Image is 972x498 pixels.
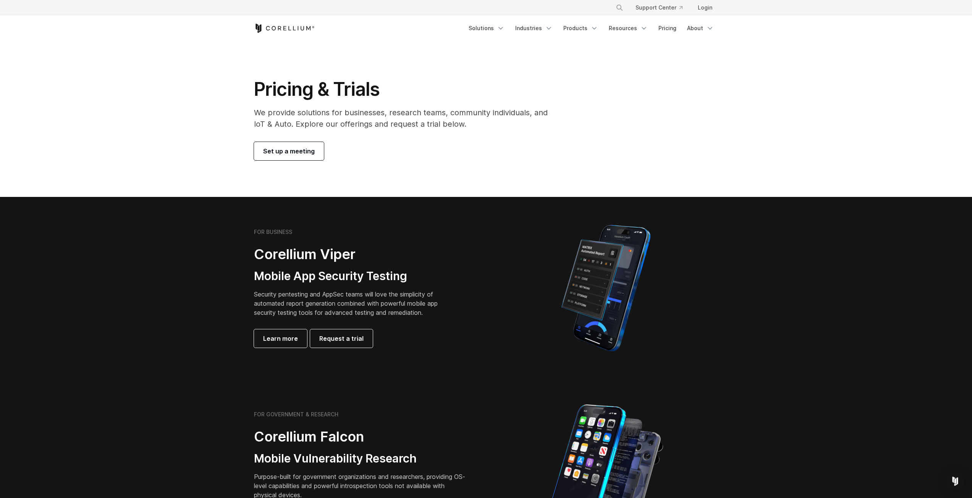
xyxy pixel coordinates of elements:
span: Learn more [263,334,298,343]
h6: FOR BUSINESS [254,229,292,235]
h6: FOR GOVERNMENT & RESEARCH [254,411,338,418]
span: Request a trial [319,334,364,343]
span: Set up a meeting [263,147,315,156]
h3: Mobile App Security Testing [254,269,450,284]
a: Support Center [629,1,689,15]
h2: Corellium Falcon [254,428,468,445]
button: Search [613,1,626,15]
h3: Mobile Vulnerability Research [254,451,468,466]
p: We provide solutions for businesses, research teams, community individuals, and IoT & Auto. Explo... [254,107,558,130]
img: Corellium MATRIX automated report on iPhone showing app vulnerability test results across securit... [548,221,663,355]
h1: Pricing & Trials [254,78,558,101]
a: Industries [511,21,557,35]
h2: Corellium Viper [254,246,450,263]
p: Security pentesting and AppSec teams will love the simplicity of automated report generation comb... [254,290,450,317]
a: Products [559,21,603,35]
a: Login [692,1,718,15]
a: Request a trial [310,329,373,348]
a: About [683,21,718,35]
div: Open Intercom Messenger [946,472,964,490]
a: Solutions [464,21,509,35]
a: Set up a meeting [254,142,324,160]
a: Pricing [654,21,681,35]
a: Learn more [254,329,307,348]
a: Resources [604,21,652,35]
a: Corellium Home [254,24,315,33]
div: Navigation Menu [464,21,718,35]
div: Navigation Menu [606,1,718,15]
